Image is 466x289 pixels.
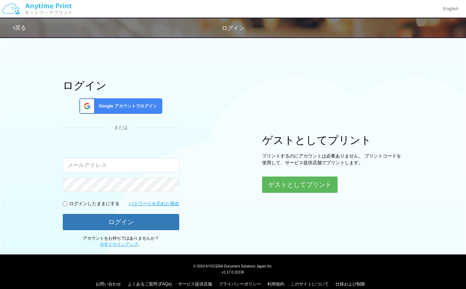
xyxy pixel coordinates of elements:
a: お問い合わせ [96,282,121,287]
a: このサイトについて [291,282,329,287]
a: 仕様および制限 [335,282,365,287]
span: ログイン [222,25,244,31]
a: よくあるご質問 (FAQs) [128,282,172,287]
span: v1.17.0.32136 [222,270,244,274]
a: 今すぐサインアップ [100,242,138,247]
button: ゲストとしてプリント [262,177,338,193]
a: サービス提供店舗 [178,282,212,287]
span: © 2024 KYOCERA Document Solutions Japan Inc. [193,264,273,268]
input: メールアドレス [63,158,179,172]
a: パスワードを忘れた場合 [129,201,179,207]
div: または [63,124,179,131]
a: プライバシーポリシー [219,282,261,287]
p: ログインしたままにする [69,201,120,207]
a: 利用規約 [267,282,284,287]
p: プリントするのにアカウントは必要ありません。 プリントコードを使用して、サービス提供店舗でプリントします。 [262,153,403,166]
h1: ログイン [63,80,179,91]
button: ログイン [63,214,179,230]
p: アカウントをお持ちではありませんか？ [63,235,179,247]
span: Google アカウントでログイン [96,103,157,109]
span: 。 [100,242,142,247]
a: 戻る [13,25,26,31]
h1: ゲストとしてプリント [262,134,403,146]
